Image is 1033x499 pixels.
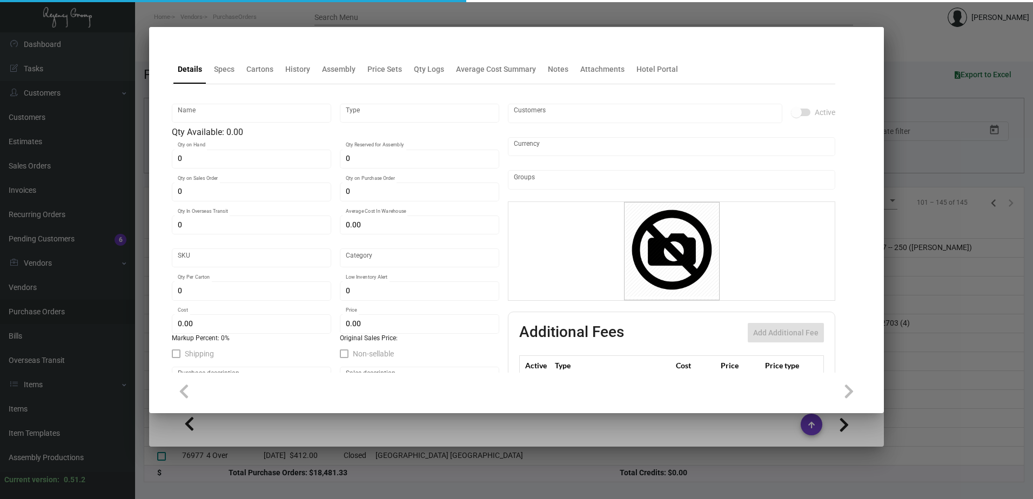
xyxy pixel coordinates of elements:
div: History [285,64,310,75]
span: Add Additional Fee [753,328,819,337]
span: Active [815,106,835,119]
span: Shipping [185,347,214,360]
th: Price type [762,356,811,375]
div: Qty Available: 0.00 [172,126,499,139]
div: Qty Logs [414,64,444,75]
div: Price Sets [367,64,402,75]
div: 0.51.2 [64,474,85,485]
div: Assembly [322,64,355,75]
div: Hotel Portal [636,64,678,75]
input: Add new.. [514,176,830,184]
div: Details [178,64,202,75]
div: Notes [548,64,568,75]
h2: Additional Fees [519,323,624,342]
div: Current version: [4,474,59,485]
th: Price [718,356,762,375]
button: Add Additional Fee [748,323,824,342]
div: Attachments [580,64,625,75]
input: Add new.. [514,109,777,118]
span: Non-sellable [353,347,394,360]
div: Specs [214,64,234,75]
th: Active [520,356,553,375]
div: Average Cost Summary [456,64,536,75]
div: Cartons [246,64,273,75]
th: Type [552,356,673,375]
th: Cost [673,356,717,375]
